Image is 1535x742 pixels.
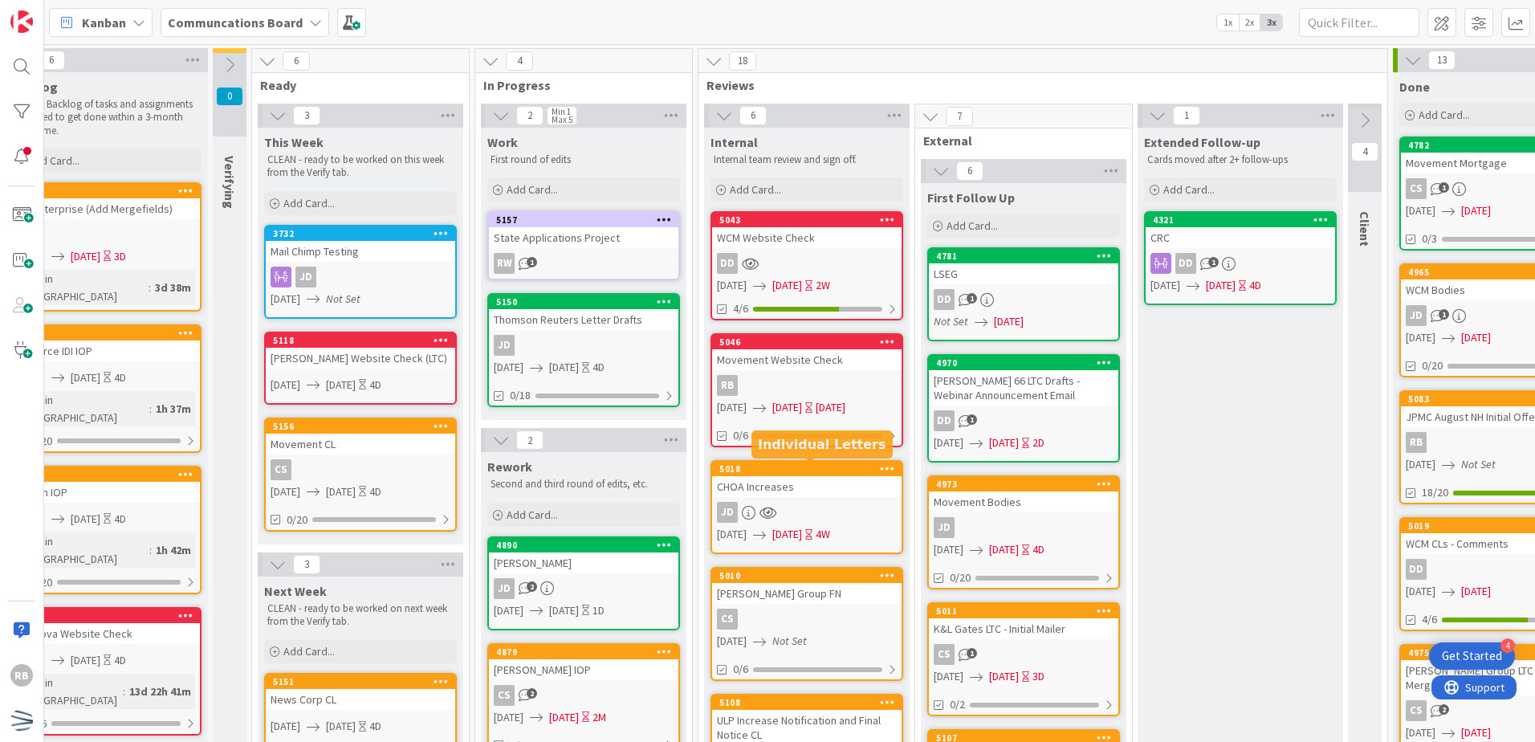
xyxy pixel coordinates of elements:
[929,249,1118,263] div: 4781
[816,399,845,416] div: [DATE]
[929,410,1118,431] div: DD
[266,419,455,434] div: 5156
[1032,434,1044,451] div: 2D
[934,434,963,451] span: [DATE]
[1406,583,1435,600] span: [DATE]
[149,541,152,559] span: :
[1150,277,1180,294] span: [DATE]
[266,689,455,710] div: News Corp CL
[10,184,200,219] div: 5012LTC Enterprise (Add Mergefields)
[989,434,1019,451] span: [DATE]
[719,214,902,226] div: 5043
[264,418,457,532] a: 5156Movement CLCS[DATE][DATE]4D0/20
[489,213,678,227] div: 5157
[950,569,971,586] span: 0/20
[710,211,903,320] a: 5043WCM Website CheckDD[DATE][DATE]2W4/6
[527,581,537,592] span: 2
[936,251,1118,262] div: 4781
[719,570,902,581] div: 5010
[15,270,149,305] div: Time in [GEOGRAPHIC_DATA]
[717,375,738,396] div: RB
[772,399,802,416] span: [DATE]
[489,335,678,356] div: JD
[369,483,381,500] div: 4D
[114,369,126,386] div: 4D
[489,645,678,680] div: 4879[PERSON_NAME] IOP
[15,674,123,709] div: Time in [GEOGRAPHIC_DATA]
[496,646,678,658] div: 4879
[489,645,678,659] div: 4879
[487,293,680,407] a: 5150Thomson Reuters Letter DraftsJD[DATE][DATE]4D0/18
[934,668,963,685] span: [DATE]
[9,182,202,312] a: 5012LTC Enterprise (Add Mergefields)[DATE][DATE]3DTime in [GEOGRAPHIC_DATA]:3d 38m
[295,267,316,287] div: JD
[1406,700,1427,721] div: CS
[264,225,457,319] a: 3732Mail Chimp TestingJD[DATE]Not Set
[287,512,307,528] span: 0/20
[271,459,291,480] div: CS
[929,356,1118,370] div: 4970
[1175,253,1196,274] div: DD
[18,328,200,339] div: 5154
[729,51,756,71] span: 18
[489,253,678,274] div: RW
[496,296,678,308] div: 5150
[18,610,200,622] div: 5047
[507,508,558,522] span: Add Card...
[994,313,1024,330] span: [DATE]
[1032,668,1044,685] div: 3D
[1422,230,1437,247] span: 0/3
[266,675,455,689] div: 5151
[494,359,523,376] span: [DATE]
[706,77,1367,93] span: Reviews
[1419,108,1470,122] span: Add Card...
[494,709,523,726] span: [DATE]
[1461,202,1491,219] span: [DATE]
[489,295,678,309] div: 5150
[487,211,680,280] a: 5157State Applications ProjectRW
[967,648,977,658] span: 1
[929,618,1118,639] div: K&L Gates LTC - Initial Mailer
[273,676,455,687] div: 5151
[71,369,100,386] span: [DATE]
[149,279,151,296] span: :
[712,213,902,248] div: 5043WCM Website Check
[489,538,678,573] div: 4890[PERSON_NAME]
[489,538,678,552] div: 4890
[929,370,1118,406] div: [PERSON_NAME] 66 LTC Drafts - Webinar Announcement Email
[929,477,1118,512] div: 4973Movement Bodies
[266,434,455,455] div: Movement CL
[719,336,902,348] div: 5046
[710,460,903,554] a: 5018CHOA IncreasesJD[DATE][DATE]4W
[114,248,126,265] div: 3D
[10,340,200,361] div: Dayforce IDI IOP
[264,332,457,405] a: 5118[PERSON_NAME] Website Check (LTC)[DATE][DATE]4D
[494,335,515,356] div: JD
[1422,611,1437,628] span: 4/6
[947,218,998,233] span: Add Card...
[527,257,537,267] span: 1
[489,552,678,573] div: [PERSON_NAME]
[114,652,126,669] div: 4D
[592,709,606,726] div: 2M
[1500,638,1515,653] div: 4
[1217,14,1239,31] span: 1x
[489,227,678,248] div: State Applications Project
[494,685,515,706] div: CS
[266,348,455,369] div: [PERSON_NAME] Website Check (LTC)
[927,475,1120,589] a: 4973Movement BodiesJD[DATE][DATE]4D0/20
[549,359,579,376] span: [DATE]
[712,569,902,583] div: 5010
[38,51,65,70] span: 6
[1208,257,1219,267] span: 1
[1406,432,1427,453] div: RB
[506,51,533,71] span: 4
[592,359,605,376] div: 4D
[271,483,300,500] span: [DATE]
[18,185,200,197] div: 5012
[9,607,202,736] a: 5047LivaNova Website Check[DATE][DATE]4DTime in [GEOGRAPHIC_DATA]:13d 22h 41m0/6
[712,502,902,523] div: JD
[1406,202,1435,219] span: [DATE]
[266,241,455,262] div: Mail Chimp Testing
[114,511,126,528] div: 4D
